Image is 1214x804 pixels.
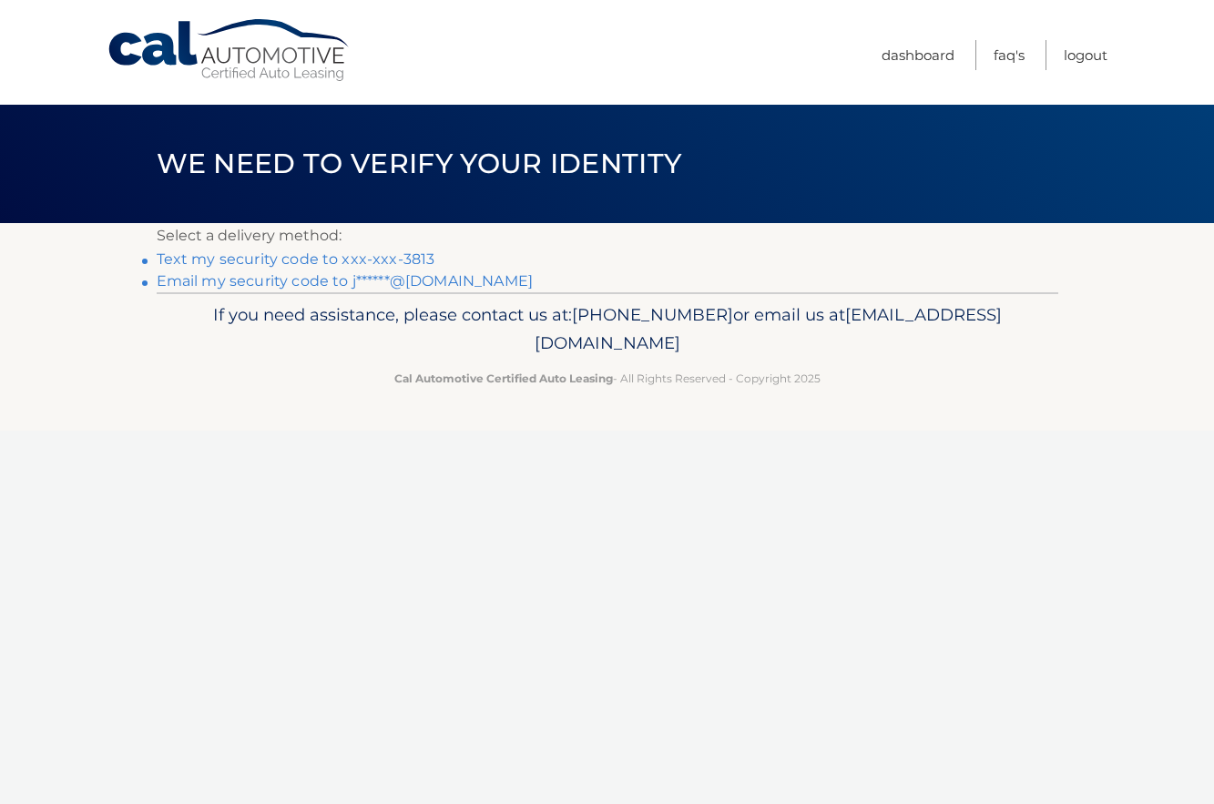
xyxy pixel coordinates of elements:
a: Dashboard [882,40,954,70]
a: Cal Automotive [107,18,352,83]
p: - All Rights Reserved - Copyright 2025 [168,369,1046,388]
p: Select a delivery method: [157,223,1058,249]
a: FAQ's [994,40,1025,70]
a: Email my security code to j******@[DOMAIN_NAME] [157,272,534,290]
span: [PHONE_NUMBER] [572,304,733,325]
strong: Cal Automotive Certified Auto Leasing [394,371,613,385]
a: Logout [1064,40,1107,70]
a: Text my security code to xxx-xxx-3813 [157,250,435,268]
span: We need to verify your identity [157,147,682,180]
p: If you need assistance, please contact us at: or email us at [168,300,1046,359]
